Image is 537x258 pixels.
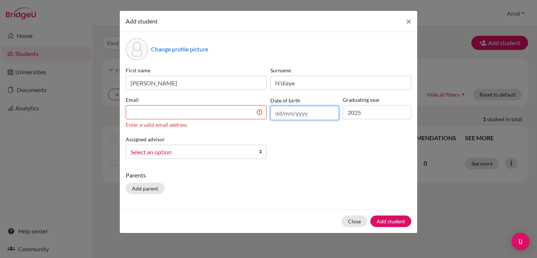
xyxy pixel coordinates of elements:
[126,96,267,104] label: Email
[126,18,158,25] span: Add student
[270,106,339,120] input: dd/mm/yyyy
[270,97,300,104] label: Date of birth
[406,16,411,26] span: ×
[131,147,252,157] span: Select an option
[126,135,165,143] label: Assigned advisor
[512,233,530,251] div: Open Intercom Messenger
[400,11,417,32] button: Close
[370,215,411,227] button: Add student
[126,183,164,194] button: Add parent
[126,66,267,74] label: First name
[343,96,411,104] label: Graduating year
[126,121,267,129] div: Enter a valid email address
[126,171,411,180] p: Parents
[270,66,411,74] label: Surname
[126,38,148,60] div: Profile picture
[342,215,367,227] button: Close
